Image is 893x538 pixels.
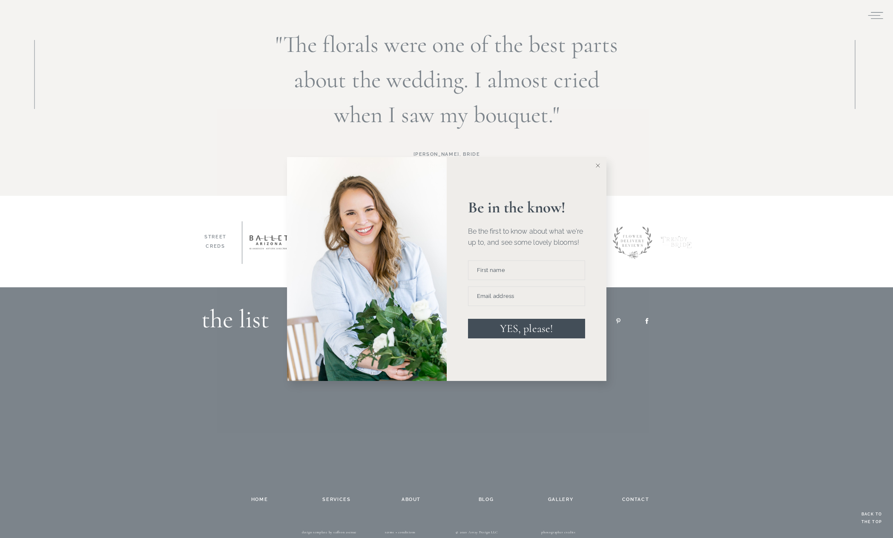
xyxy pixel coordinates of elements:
[242,33,278,38] span: Subscribe
[233,26,287,45] button: Subscribe
[468,200,585,215] p: Be in the know!
[468,226,585,248] p: Be the first to know about what we're up to, and see some lovely blooms!
[468,319,585,338] button: YES, please!
[500,322,553,335] span: YES, please!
